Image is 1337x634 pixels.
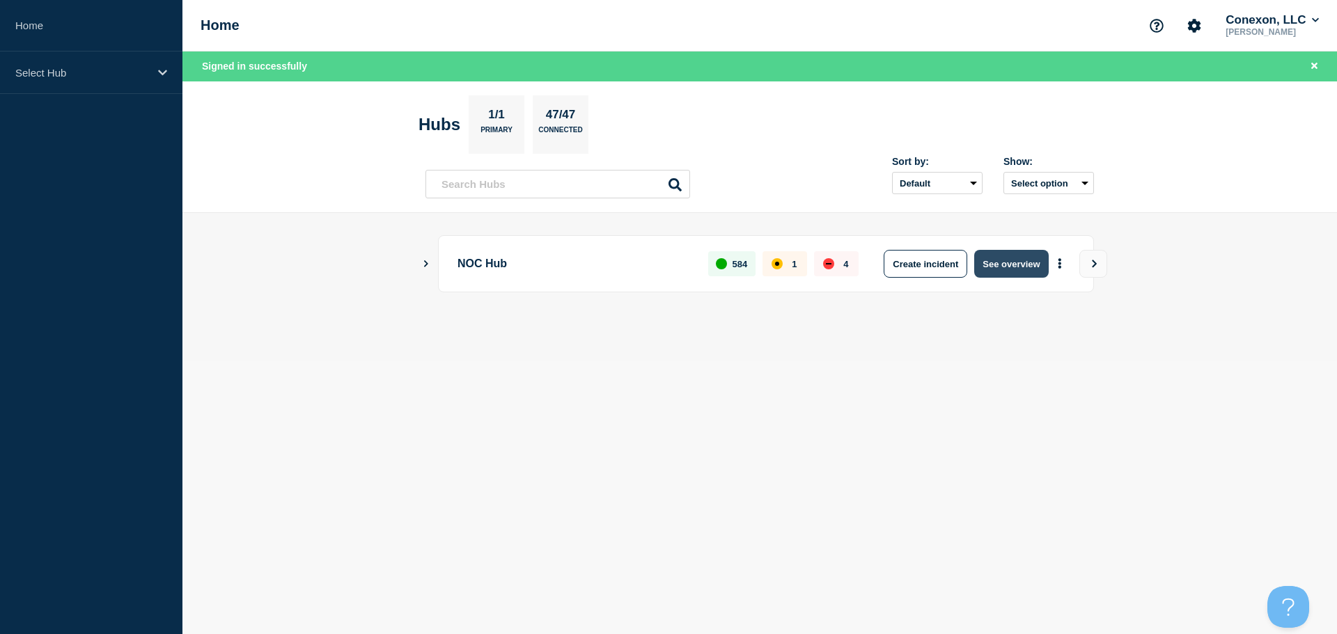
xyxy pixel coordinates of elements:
[423,259,430,269] button: Show Connected Hubs
[892,156,983,167] div: Sort by:
[419,115,460,134] h2: Hubs
[1051,251,1069,277] button: More actions
[425,170,690,198] input: Search Hubs
[1142,11,1171,40] button: Support
[792,259,797,269] p: 1
[15,67,149,79] p: Select Hub
[772,258,783,269] div: affected
[1079,250,1107,278] button: View
[716,258,727,269] div: up
[1223,13,1322,27] button: Conexon, LLC
[480,126,513,141] p: Primary
[540,108,581,126] p: 47/47
[458,250,692,278] p: NOC Hub
[1267,586,1309,628] iframe: Help Scout Beacon - Open
[823,258,834,269] div: down
[483,108,510,126] p: 1/1
[974,250,1048,278] button: See overview
[843,259,848,269] p: 4
[1003,156,1094,167] div: Show:
[538,126,582,141] p: Connected
[1003,172,1094,194] button: Select option
[1180,11,1209,40] button: Account settings
[892,172,983,194] select: Sort by
[733,259,748,269] p: 584
[1223,27,1322,37] p: [PERSON_NAME]
[201,17,240,33] h1: Home
[884,250,967,278] button: Create incident
[1306,58,1323,74] button: Close banner
[202,61,307,72] span: Signed in successfully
